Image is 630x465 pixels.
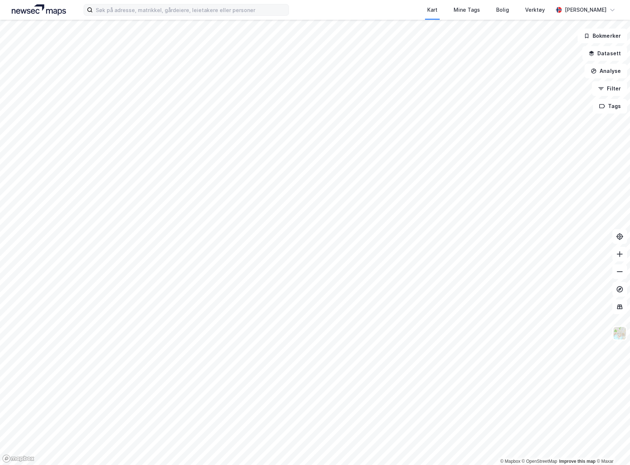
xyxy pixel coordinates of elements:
img: logo.a4113a55bc3d86da70a041830d287a7e.svg [12,4,66,15]
div: Kart [427,5,437,14]
div: Bolig [496,5,509,14]
input: Søk på adresse, matrikkel, gårdeiere, leietakere eller personer [93,4,289,15]
iframe: Chat Widget [593,430,630,465]
div: [PERSON_NAME] [565,5,607,14]
div: Verktøy [525,5,545,14]
div: Mine Tags [454,5,480,14]
div: Kontrollprogram for chat [593,430,630,465]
